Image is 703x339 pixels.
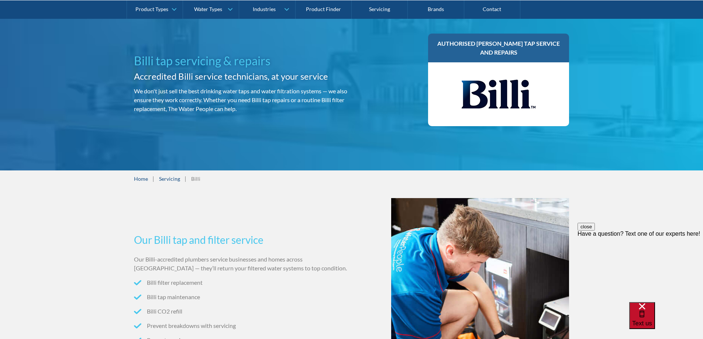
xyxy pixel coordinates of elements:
h3: Our Billi tap and filter service [134,232,349,248]
h2: Accredited Billi service technicians, at your service [134,70,349,83]
div: | [152,174,155,183]
a: Home [134,175,148,183]
li: Billi CO2 refill [134,307,349,316]
div: | [184,174,187,183]
h3: Authorised [PERSON_NAME] tap service and repairs [435,39,562,57]
div: Industries [253,6,276,12]
li: Billi tap maintenance [134,293,349,301]
p: We don't just sell the best drinking water taps and water filtration systems — we also ensure the... [134,87,349,113]
div: Billi [191,175,200,183]
iframe: podium webchat widget prompt [578,223,703,311]
li: Prevent breakdowns with servicing [134,321,349,330]
a: Servicing [159,175,180,183]
p: Our Billi-accredited plumbers service businesses and homes across [GEOGRAPHIC_DATA] — they’ll ret... [134,255,349,273]
li: Billi filter replacement [134,278,349,287]
h1: Billi tap servicing & repairs [134,52,349,70]
div: Product Types [135,6,168,12]
div: Water Types [194,6,222,12]
iframe: podium webchat widget bubble [629,302,703,339]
